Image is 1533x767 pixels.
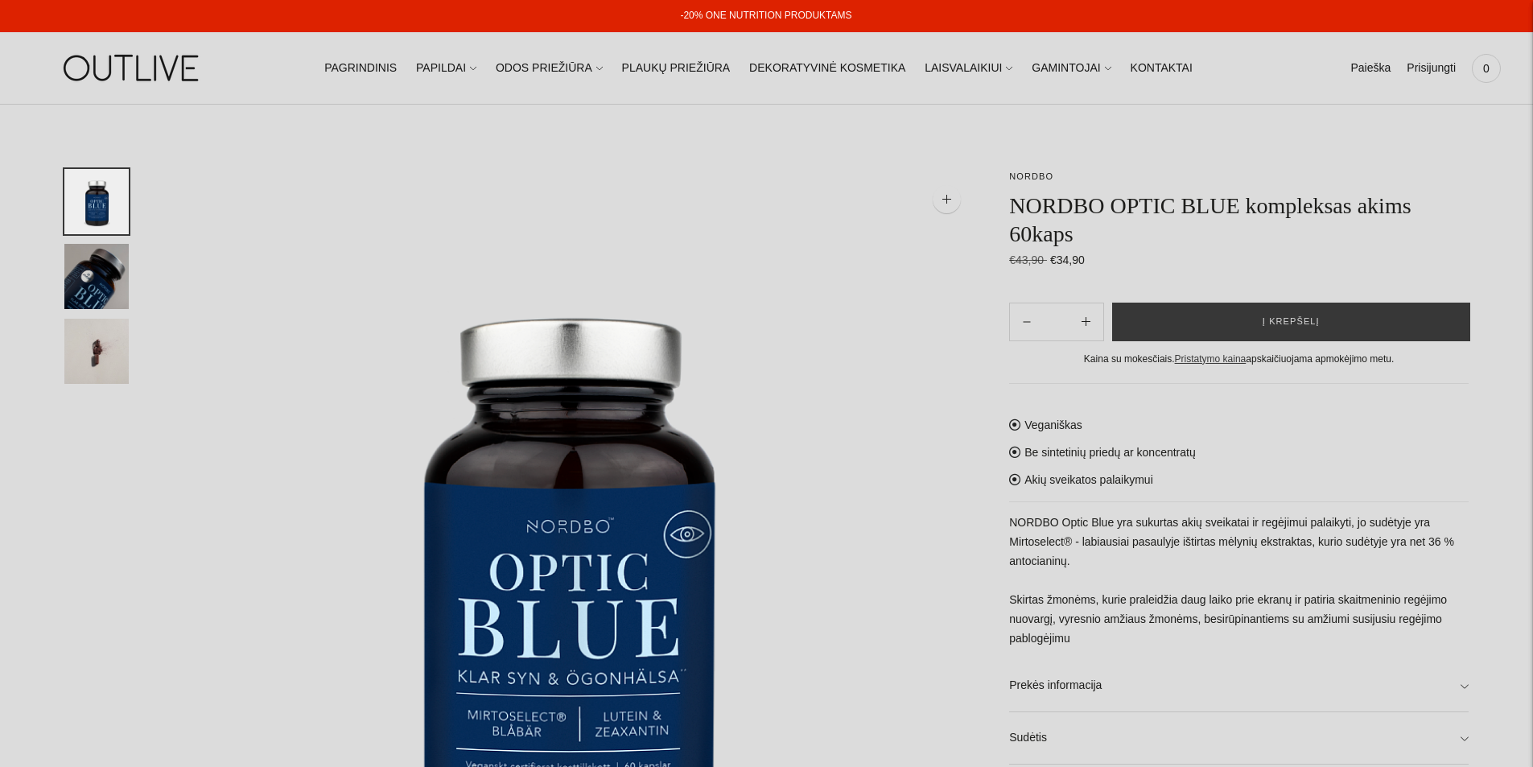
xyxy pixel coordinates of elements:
[1475,57,1498,80] span: 0
[1069,303,1103,341] button: Subtract product quantity
[324,51,397,86] a: PAGRINDINIS
[1263,314,1320,330] span: Į krepšelį
[749,51,905,86] a: DEKORATYVINĖ KOSMETIKA
[416,51,476,86] a: PAPILDAI
[64,244,129,309] button: Translation missing: en.general.accessibility.image_thumbail
[32,40,233,96] img: OUTLIVE
[1009,171,1053,181] a: NORDBO
[1131,51,1193,86] a: KONTAKTAI
[1009,351,1469,368] div: Kaina su mokesčiais. apskaičiuojama apmokėjimo metu.
[1175,353,1247,365] a: Pristatymo kaina
[680,10,851,21] a: -20% ONE NUTRITION PRODUKTAMS
[1009,192,1469,248] h1: NORDBO OPTIC BLUE kompleksas akims 60kaps
[925,51,1012,86] a: LAISVALAIKIUI
[496,51,603,86] a: ODOS PRIEŽIŪRA
[622,51,731,86] a: PLAUKŲ PRIEŽIŪRA
[64,169,129,234] button: Translation missing: en.general.accessibility.image_thumbail
[1050,254,1085,266] span: €34,90
[1009,660,1469,711] a: Prekės informacija
[1112,303,1470,341] button: Į krepšelį
[1472,51,1501,86] a: 0
[1009,712,1469,764] a: Sudėtis
[1010,303,1044,341] button: Add product quantity
[1009,513,1469,649] p: NORDBO Optic Blue yra sukurtas akių sveikatai ir regėjimui palaikyti, jo sudėtyje yra Mirtoselect...
[64,319,129,384] button: Translation missing: en.general.accessibility.image_thumbail
[1009,254,1047,266] s: €43,90
[1350,51,1391,86] a: Paieška
[1407,51,1456,86] a: Prisijungti
[1044,310,1068,333] input: Product quantity
[1032,51,1111,86] a: GAMINTOJAI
